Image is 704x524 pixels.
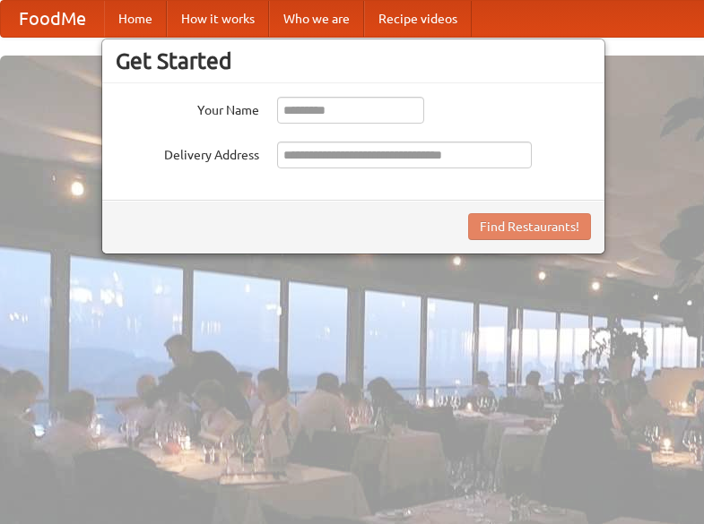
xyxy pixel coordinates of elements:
[116,47,591,74] h3: Get Started
[116,142,259,164] label: Delivery Address
[468,213,591,240] button: Find Restaurants!
[1,1,104,37] a: FoodMe
[167,1,269,37] a: How it works
[116,97,259,119] label: Your Name
[269,1,364,37] a: Who we are
[364,1,472,37] a: Recipe videos
[104,1,167,37] a: Home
